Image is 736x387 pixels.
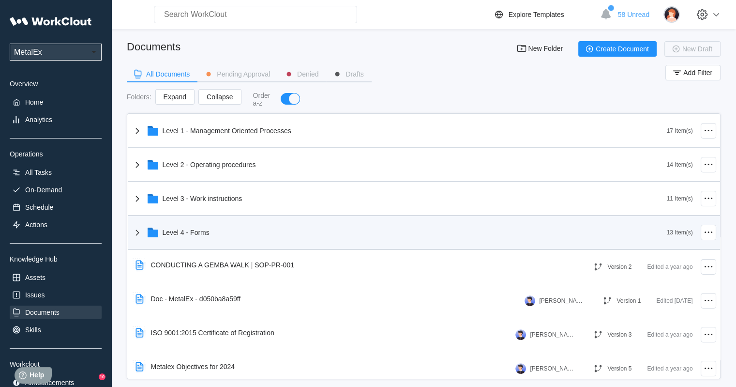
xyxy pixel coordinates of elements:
button: New Folder [511,41,571,57]
a: Skills [10,323,102,337]
div: [PERSON_NAME] [530,365,573,372]
div: Overview [10,80,102,88]
img: user-5.png [515,363,526,374]
span: Create Document [596,46,649,52]
div: Assets [25,274,45,281]
div: Skills [25,326,41,334]
div: All Tasks [25,169,52,176]
div: Version 2 [607,263,631,270]
a: Issues [10,288,102,302]
div: Version 5 [607,365,631,372]
button: Denied [278,67,326,81]
div: Operations [10,150,102,158]
button: Create Document [578,41,657,57]
span: Collapse [207,93,233,100]
button: Expand [155,89,195,105]
div: Level 1 - Management Oriented Processes [163,127,291,135]
div: Home [25,98,43,106]
a: Explore Templates [493,9,595,20]
div: On-Demand [25,186,62,194]
input: Search WorkClout [154,6,357,23]
div: ISO 9001:2015 Certificate of Registration [151,329,274,337]
div: 10 [99,373,105,380]
div: Version 1 [616,297,641,304]
div: Metalex Objectives for 2024 [151,363,235,371]
img: user-5.png [515,329,526,340]
a: Analytics [10,113,102,126]
div: Analytics [25,116,52,124]
div: Schedule [25,203,53,211]
a: Schedule [10,201,102,214]
button: Collapse [198,89,241,105]
button: Pending Approval [197,67,278,81]
span: Expand [164,93,186,100]
div: [PERSON_NAME] [539,297,583,304]
div: Actions [25,221,47,229]
div: CONDUCTING A GEMBA WALK | SOP-PR-001 [151,261,294,269]
div: Workclout [10,360,102,368]
button: New Draft [664,41,721,57]
div: [PERSON_NAME] [530,331,573,338]
div: Level 2 - Operating procedures [163,161,256,169]
div: Pending Approval [217,71,270,77]
div: Edited [DATE] [656,295,692,307]
div: Doc - MetalEx - d050ba8a59ff [151,295,241,303]
a: All Tasks [10,166,102,179]
div: Edited a year ago [647,329,692,341]
div: Issues [25,291,45,299]
div: Documents [25,309,60,316]
div: Edited a year ago [647,261,692,273]
div: Knowledge Hub [10,255,102,263]
a: Assets [10,271,102,284]
div: Order a-z [253,92,271,107]
div: Denied [297,71,318,77]
button: All Documents [127,67,197,81]
a: On-Demand [10,183,102,197]
button: Add Filter [665,65,721,80]
span: 58 Unread [618,11,649,18]
div: Edited a year ago [647,363,692,374]
div: Level 3 - Work instructions [163,195,242,202]
button: Drafts [326,67,371,81]
div: Documents [127,41,180,53]
div: Folders : [127,93,151,101]
span: Add Filter [683,69,712,76]
div: 17 Item(s) [666,127,692,134]
a: Documents [10,306,102,319]
div: 11 Item(s) [666,195,692,202]
div: All Documents [146,71,190,77]
div: Drafts [345,71,363,77]
div: 13 Item(s) [666,229,692,236]
span: New Draft [682,46,712,52]
img: user-2.png [663,6,680,23]
a: Actions [10,218,102,232]
span: New Folder [528,45,563,53]
div: Explore Templates [509,11,564,18]
a: Home [10,95,102,109]
img: user-5.png [525,295,535,306]
div: Version 3 [607,331,631,338]
div: Level 4 - Forms [163,229,210,236]
div: 14 Item(s) [666,161,692,168]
